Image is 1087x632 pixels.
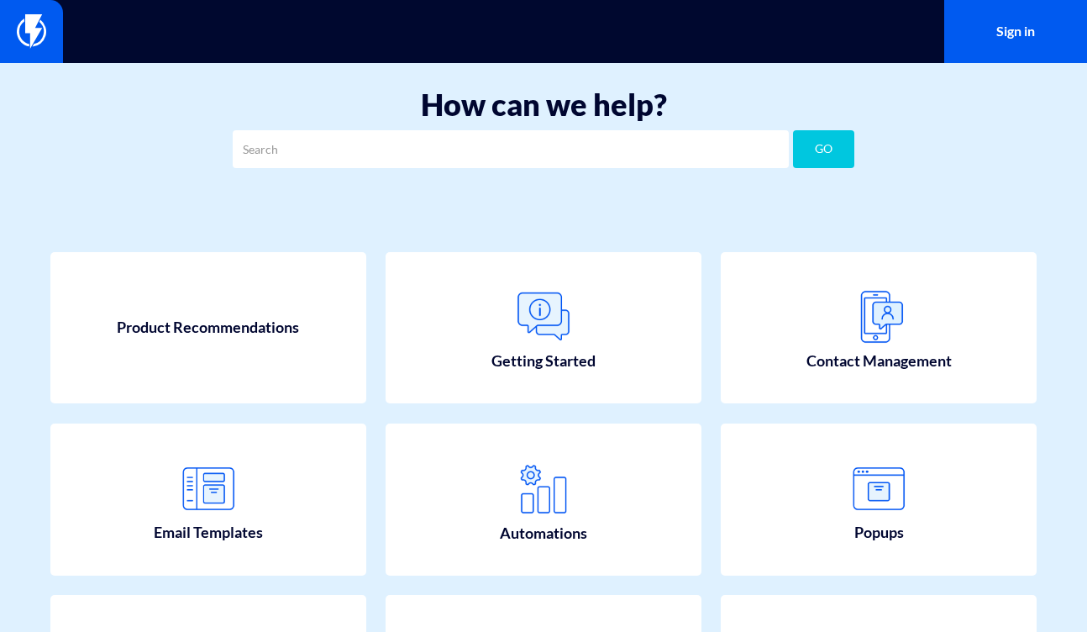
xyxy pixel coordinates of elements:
span: Getting Started [491,350,596,372]
h1: How can we help? [25,88,1062,122]
a: Getting Started [386,252,701,404]
span: Automations [500,523,587,545]
span: Contact Management [806,350,952,372]
input: Search [233,130,789,168]
span: Popups [854,522,904,544]
span: Product Recommendations [117,317,299,339]
a: Popups [721,424,1037,576]
button: GO [793,130,855,168]
a: Email Templates [50,424,366,576]
span: Email Templates [154,522,263,544]
a: Contact Management [721,252,1037,404]
a: Product Recommendations [50,252,366,404]
a: Automations [386,424,701,576]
